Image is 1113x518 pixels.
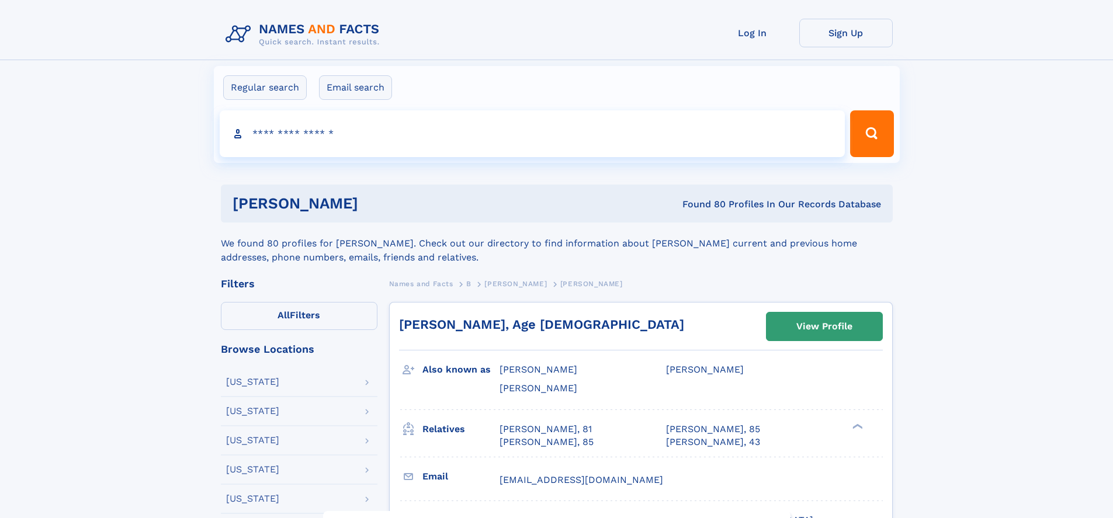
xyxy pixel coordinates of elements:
[466,276,471,291] a: B
[666,423,760,436] a: [PERSON_NAME], 85
[796,313,852,340] div: View Profile
[226,406,279,416] div: [US_STATE]
[399,317,684,332] a: [PERSON_NAME], Age [DEMOGRAPHIC_DATA]
[850,422,864,430] div: ❯
[500,436,594,449] a: [PERSON_NAME], 85
[706,19,799,47] a: Log In
[666,364,744,375] span: [PERSON_NAME]
[466,280,471,288] span: B
[560,280,623,288] span: [PERSON_NAME]
[223,75,307,100] label: Regular search
[767,312,882,340] a: View Profile
[233,196,521,211] h1: [PERSON_NAME]
[484,276,547,291] a: [PERSON_NAME]
[422,419,500,439] h3: Relatives
[226,436,279,445] div: [US_STATE]
[422,360,500,380] h3: Also known as
[500,423,592,436] a: [PERSON_NAME], 81
[389,276,453,291] a: Names and Facts
[221,302,377,330] label: Filters
[226,465,279,474] div: [US_STATE]
[221,344,377,354] div: Browse Locations
[500,383,577,394] span: [PERSON_NAME]
[850,110,893,157] button: Search Button
[221,19,389,50] img: Logo Names and Facts
[220,110,845,157] input: search input
[422,467,500,486] h3: Email
[226,494,279,503] div: [US_STATE]
[799,19,893,47] a: Sign Up
[221,279,377,289] div: Filters
[278,310,290,321] span: All
[319,75,392,100] label: Email search
[500,364,577,375] span: [PERSON_NAME]
[520,198,881,211] div: Found 80 Profiles In Our Records Database
[226,377,279,387] div: [US_STATE]
[500,474,663,485] span: [EMAIL_ADDRESS][DOMAIN_NAME]
[221,223,893,265] div: We found 80 profiles for [PERSON_NAME]. Check out our directory to find information about [PERSON...
[484,280,547,288] span: [PERSON_NAME]
[666,436,760,449] a: [PERSON_NAME], 43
